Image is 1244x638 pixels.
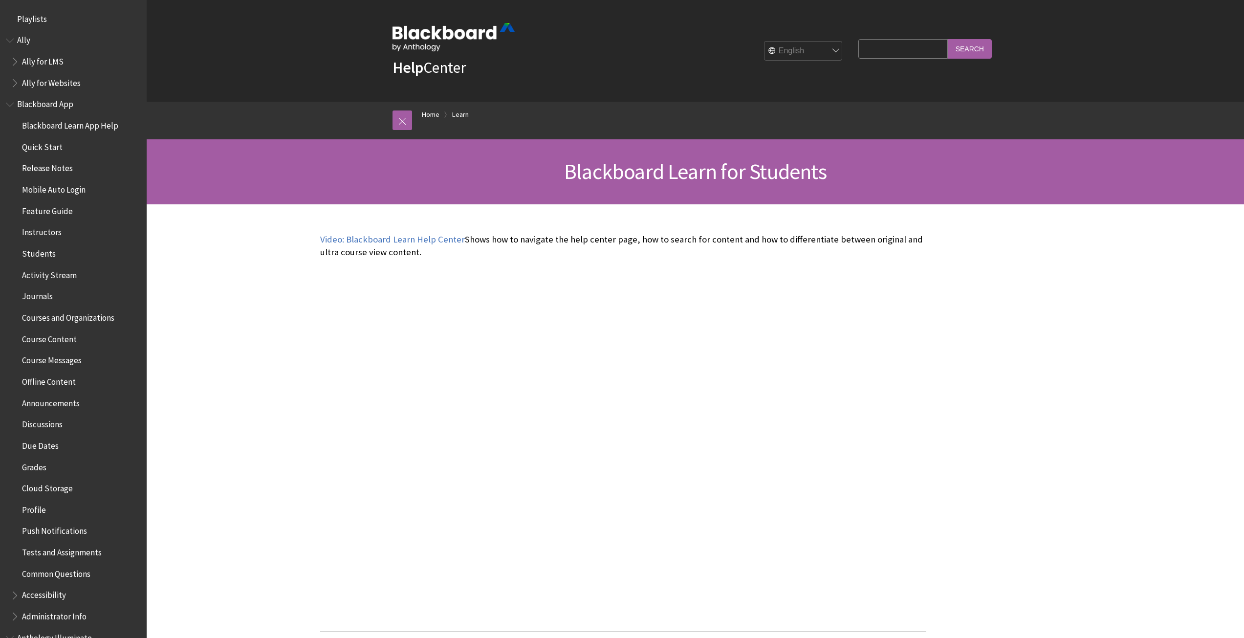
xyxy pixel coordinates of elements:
span: Feature Guide [22,203,73,216]
span: Quick Start [22,139,63,152]
span: Push Notifications [22,523,87,536]
a: Home [422,109,439,121]
p: Shows how to navigate the help center page, how to search for content and how to differentiate be... [320,233,926,259]
span: Due Dates [22,438,59,451]
span: Students [22,245,56,259]
nav: Book outline for Blackboard App Help [6,96,141,625]
span: Course Messages [22,352,82,366]
strong: Help [393,58,423,77]
span: Mobile Auto Login [22,181,86,195]
span: Ally for LMS [22,53,64,66]
span: Common Questions [22,566,90,579]
span: Administrator Info [22,608,87,621]
span: Course Content [22,331,77,344]
span: Journals [22,288,53,302]
img: Blackboard by Anthology [393,23,515,51]
select: Site Language Selector [764,42,843,61]
span: Release Notes [22,160,73,174]
nav: Book outline for Anthology Ally Help [6,32,141,91]
span: Ally [17,32,30,45]
span: Playlists [17,11,47,24]
span: Discussions [22,416,63,429]
span: Ally for Websites [22,75,81,88]
span: Offline Content [22,374,76,387]
span: Tests and Assignments [22,544,102,557]
span: Accessibility [22,587,66,600]
span: Activity Stream [22,267,77,280]
span: Cloud Storage [22,480,73,493]
span: Profile [22,502,46,515]
span: Grades [22,459,46,472]
a: Learn [452,109,469,121]
span: Blackboard Learn for Students [564,158,827,185]
nav: Book outline for Playlists [6,11,141,27]
input: Search [948,39,992,58]
span: Blackboard App [17,96,73,110]
span: Announcements [22,395,80,408]
span: Courses and Organizations [22,309,114,323]
a: HelpCenter [393,58,466,77]
span: Instructors [22,224,62,238]
span: Blackboard Learn App Help [22,117,118,131]
a: Video: Blackboard Learn Help Center [320,234,465,245]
